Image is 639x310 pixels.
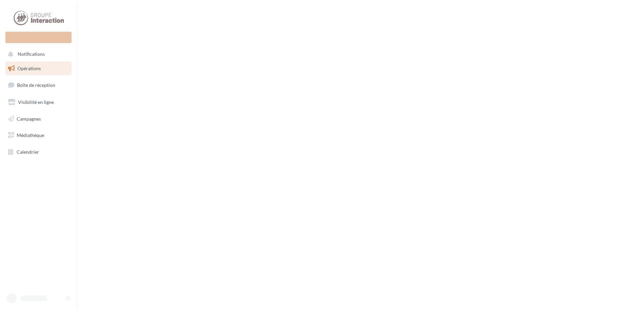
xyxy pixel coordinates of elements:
[18,51,45,57] span: Notifications
[17,65,41,71] span: Opérations
[17,149,39,155] span: Calendrier
[4,61,73,75] a: Opérations
[4,78,73,92] a: Boîte de réception
[17,116,41,121] span: Campagnes
[4,145,73,159] a: Calendrier
[17,82,55,88] span: Boîte de réception
[4,128,73,142] a: Médiathèque
[17,132,44,138] span: Médiathèque
[5,32,72,43] div: Nouvelle campagne
[18,99,54,105] span: Visibilité en ligne
[4,95,73,109] a: Visibilité en ligne
[4,112,73,126] a: Campagnes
